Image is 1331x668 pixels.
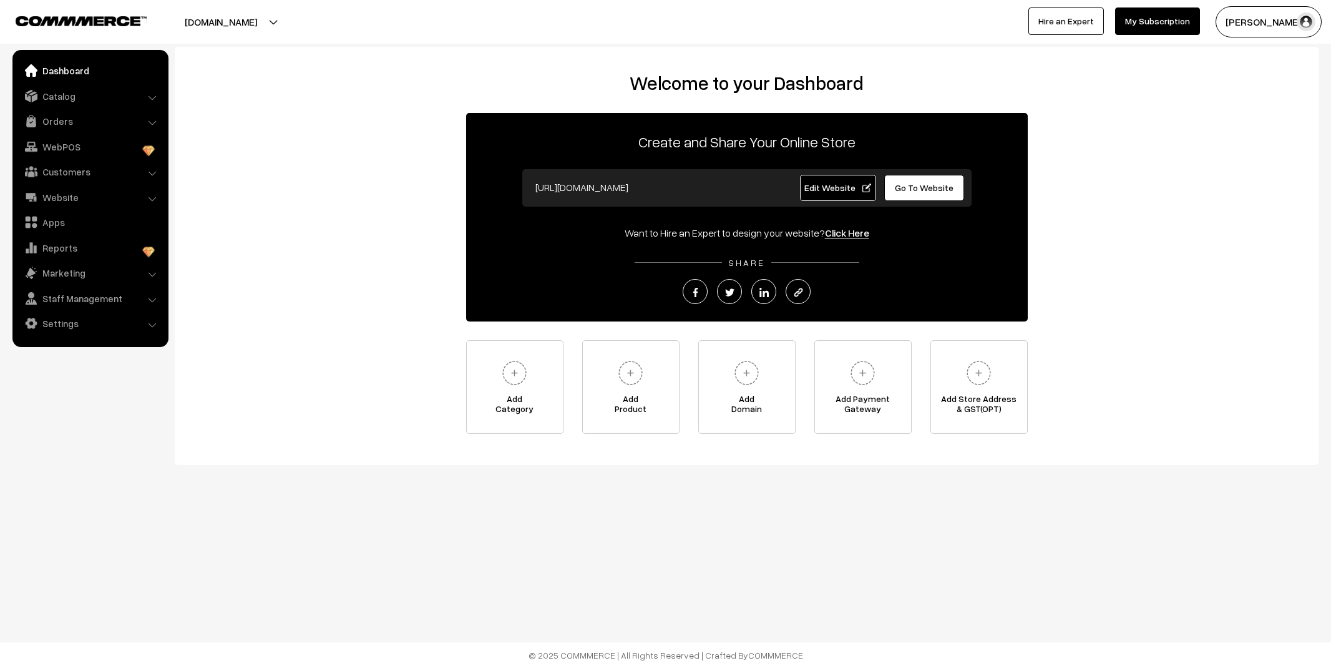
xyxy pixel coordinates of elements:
img: plus.svg [497,356,532,390]
img: plus.svg [729,356,764,390]
a: COMMMERCE [16,12,125,27]
a: Customers [16,160,164,183]
span: Add Payment Gateway [815,394,911,419]
span: Edit Website [804,182,871,193]
span: Go To Website [895,182,953,193]
a: Click Here [825,227,869,239]
a: Reports [16,237,164,259]
span: Add Category [467,394,563,419]
span: SHARE [722,257,771,268]
a: Add Store Address& GST(OPT) [930,340,1028,434]
a: Edit Website [800,175,876,201]
a: AddDomain [698,340,796,434]
a: My Subscription [1115,7,1200,35]
a: Marketing [16,262,164,284]
img: COMMMERCE [16,16,147,26]
a: Apps [16,211,164,233]
a: Orders [16,110,164,132]
a: Dashboard [16,59,164,82]
img: plus.svg [846,356,880,390]
button: [PERSON_NAME] [1216,6,1322,37]
img: plus.svg [613,356,648,390]
a: AddCategory [466,340,563,434]
img: plus.svg [962,356,996,390]
a: Settings [16,312,164,335]
button: [DOMAIN_NAME] [141,6,301,37]
a: WebPOS [16,135,164,158]
a: Add PaymentGateway [814,340,912,434]
span: Add Domain [699,394,795,419]
a: COMMMERCE [748,650,803,661]
a: Catalog [16,85,164,107]
h2: Welcome to your Dashboard [187,72,1306,94]
a: Hire an Expert [1028,7,1104,35]
p: Create and Share Your Online Store [466,130,1028,153]
div: Want to Hire an Expert to design your website? [466,225,1028,240]
span: Add Product [583,394,679,419]
a: Website [16,186,164,209]
span: Add Store Address & GST(OPT) [931,394,1027,419]
img: user [1297,12,1315,31]
a: Go To Website [884,175,965,201]
a: Staff Management [16,287,164,310]
a: AddProduct [582,340,680,434]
